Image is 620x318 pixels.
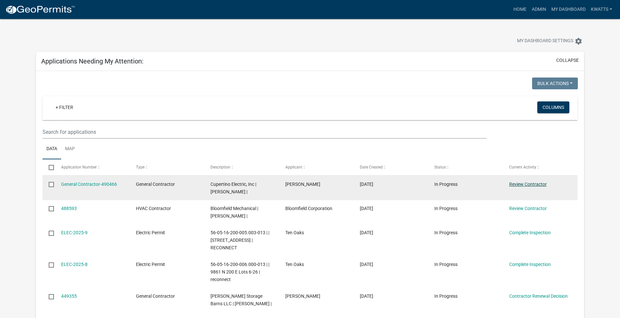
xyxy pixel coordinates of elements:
[575,37,582,45] i: settings
[61,262,88,267] a: ELEC-2025-8
[285,182,320,187] span: Thomas Schott
[210,262,269,282] span: 56-05-16-200-006.000-013 | | 9861 N 200 E Lots 6-26 | reconnect
[434,165,446,169] span: Status
[428,159,503,175] datatable-header-cell: Status
[136,230,165,235] span: Electric Permit
[556,57,579,64] button: collapse
[136,182,175,187] span: General Contractor
[537,101,569,113] button: Columns
[210,293,272,306] span: Raber Storage Barns LLC | Marvin Raber |
[360,206,373,211] span: 10/06/2025
[360,230,373,235] span: 09/16/2025
[61,293,77,299] a: 449355
[512,35,588,47] button: My Dashboard Settingssettings
[210,165,230,169] span: Description
[41,57,143,65] h5: Applications Needing My Attention:
[55,159,129,175] datatable-header-cell: Application Number
[210,230,269,250] span: 56-05-16-200-005.003-013 | | 2103 E St Rd 10 Lots 49-69 | RECONNECT
[549,3,588,16] a: My Dashboard
[210,182,256,194] span: Cupertino Electric, Inc | Thomas Schott |
[509,206,547,211] a: Review Contractor
[136,293,175,299] span: General Contractor
[285,293,320,299] span: Marvin Raber
[360,293,373,299] span: 07/14/2025
[50,101,78,113] a: + Filter
[529,3,549,16] a: Admin
[136,206,171,211] span: HVAC Contractor
[360,262,373,267] span: 09/16/2025
[517,37,573,45] span: My Dashboard Settings
[503,159,577,175] datatable-header-cell: Current Activity
[509,165,536,169] span: Current Activity
[434,182,458,187] span: In Progress
[285,230,304,235] span: Ten Oaks
[354,159,428,175] datatable-header-cell: Date Created
[588,3,615,16] a: Kwatts
[434,293,458,299] span: In Progress
[509,262,551,267] a: Complete Inspection
[61,139,79,160] a: Map
[509,182,547,187] a: Review Contractor
[360,182,373,187] span: 10/09/2025
[285,262,304,267] span: Ten Oaks
[61,230,88,235] a: ELEC-2025-9
[61,182,117,187] a: General Contractor-490466
[434,230,458,235] span: In Progress
[434,262,458,267] span: In Progress
[511,3,529,16] a: Home
[434,206,458,211] span: In Progress
[204,159,279,175] datatable-header-cell: Description
[279,159,353,175] datatable-header-cell: Applicant
[509,293,568,299] a: Contractor Renewal Decision
[136,262,165,267] span: Electric Permit
[42,159,55,175] datatable-header-cell: Select
[210,206,258,219] span: Bloomfield Mechanical | Joe Bloomfield |
[42,139,61,160] a: Data
[285,165,302,169] span: Applicant
[285,206,332,211] span: Bloomfield Corporation
[509,230,551,235] a: Complete Inspection
[360,165,383,169] span: Date Created
[42,125,487,139] input: Search for applications
[532,78,578,89] button: Bulk Actions
[61,206,77,211] a: 488593
[130,159,204,175] datatable-header-cell: Type
[136,165,144,169] span: Type
[61,165,97,169] span: Application Number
